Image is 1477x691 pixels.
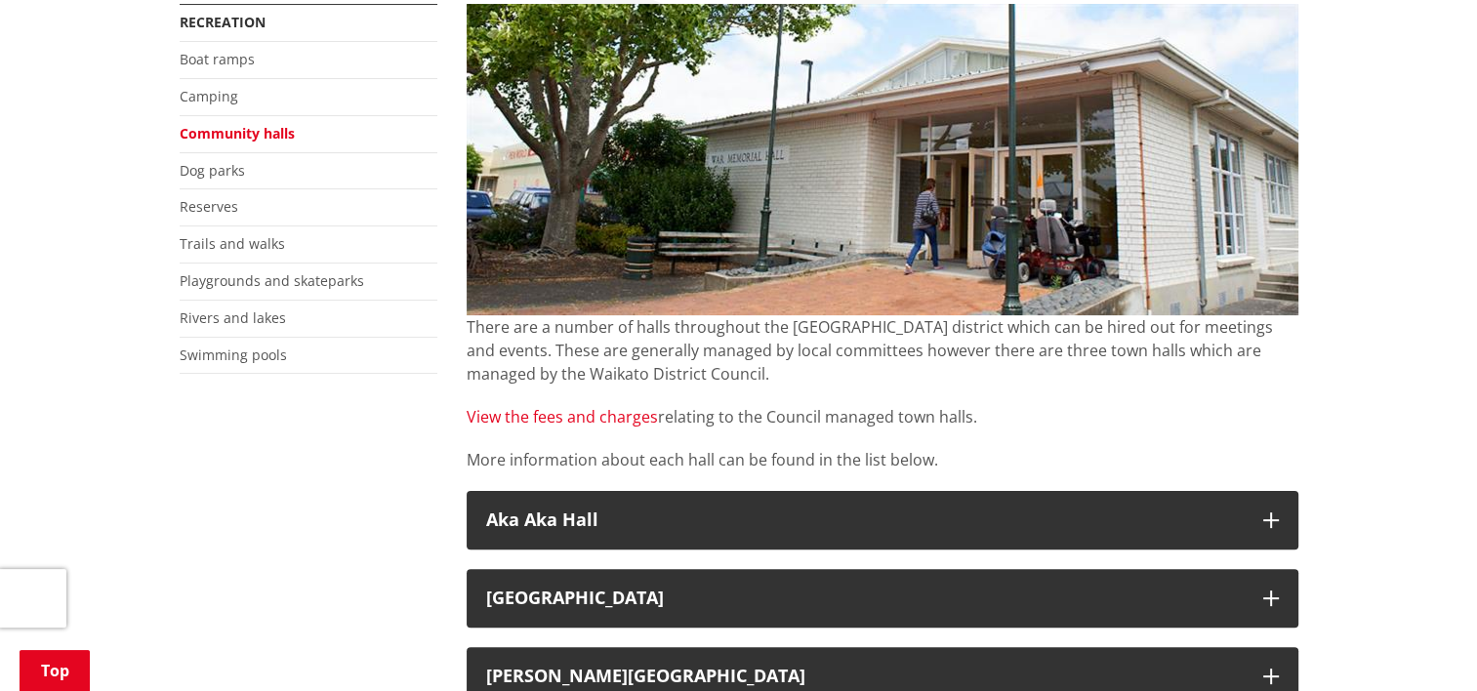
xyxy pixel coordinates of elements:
a: Swimming pools [180,345,287,364]
p: There are a number of halls throughout the [GEOGRAPHIC_DATA] district which can be hired out for ... [467,315,1298,386]
p: relating to the Council managed town halls. [467,405,1298,428]
a: Trails and walks [180,234,285,253]
a: Boat ramps [180,50,255,68]
button: [GEOGRAPHIC_DATA] [467,569,1298,628]
a: Top [20,650,90,691]
div: [PERSON_NAME][GEOGRAPHIC_DATA] [486,667,1244,686]
a: Camping [180,87,238,105]
a: Reserves [180,197,238,216]
a: Community halls [180,124,295,142]
a: Dog parks [180,161,245,180]
h3: [GEOGRAPHIC_DATA] [486,589,1244,608]
img: Ngaruawahia Memorial Hall [467,4,1298,315]
button: Aka Aka Hall [467,491,1298,549]
a: Playgrounds and skateparks [180,271,364,290]
h3: Aka Aka Hall [486,510,1244,530]
iframe: Messenger Launcher [1387,609,1457,679]
a: Recreation [180,13,266,31]
a: View the fees and charges [467,406,658,427]
a: Rivers and lakes [180,308,286,327]
p: More information about each hall can be found in the list below. [467,448,1298,471]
